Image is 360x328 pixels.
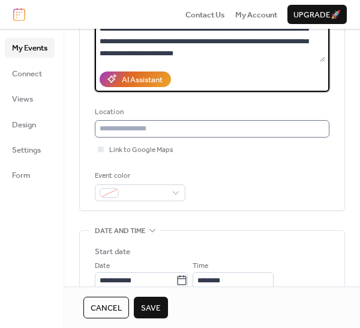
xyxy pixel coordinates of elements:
[5,89,55,108] a: Views
[12,119,36,131] span: Design
[12,42,47,54] span: My Events
[95,246,130,258] div: Start date
[5,64,55,83] a: Connect
[12,93,33,105] span: Views
[5,115,55,134] a: Design
[12,144,41,156] span: Settings
[5,38,55,57] a: My Events
[293,9,341,21] span: Upgrade 🚀
[134,297,168,318] button: Save
[13,8,25,21] img: logo
[95,225,146,237] span: Date and time
[193,260,208,272] span: Time
[122,74,163,86] div: AI Assistant
[109,144,173,156] span: Link to Google Maps
[83,297,129,318] button: Cancel
[12,169,31,181] span: Form
[141,302,161,314] span: Save
[95,260,110,272] span: Date
[95,170,183,182] div: Event color
[12,68,42,80] span: Connect
[5,165,55,184] a: Form
[235,8,277,20] a: My Account
[95,106,327,118] div: Location
[185,8,225,20] a: Contact Us
[5,140,55,159] a: Settings
[100,71,171,87] button: AI Assistant
[235,9,277,21] span: My Account
[91,302,122,314] span: Cancel
[185,9,225,21] span: Contact Us
[287,5,347,24] button: Upgrade🚀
